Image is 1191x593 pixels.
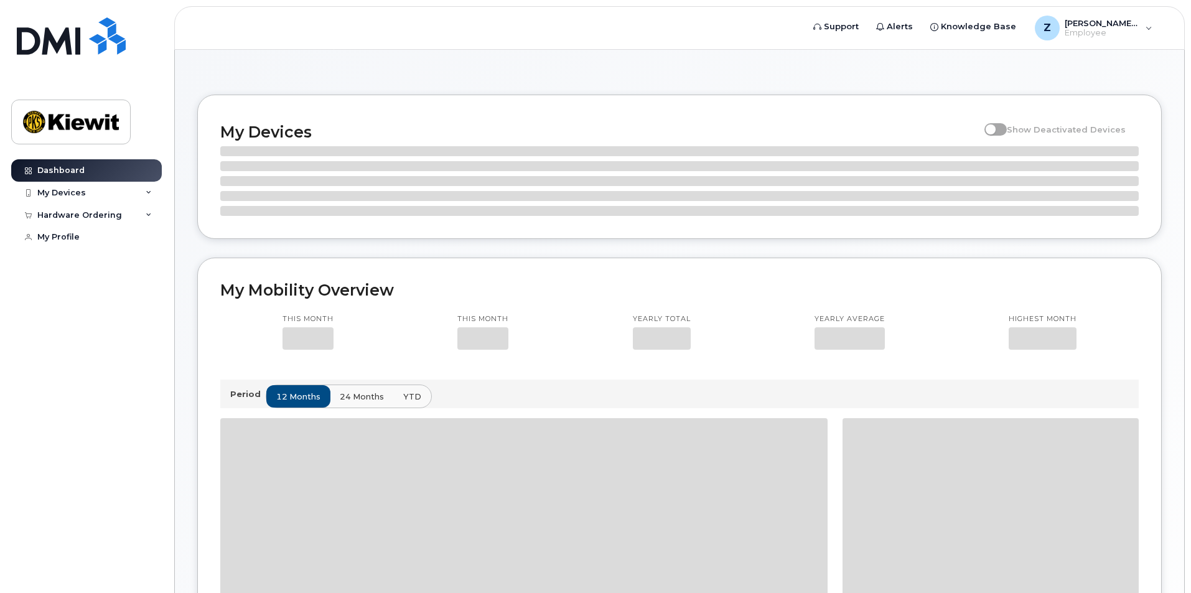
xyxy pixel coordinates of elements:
[815,314,885,324] p: Yearly average
[457,314,508,324] p: This month
[403,391,421,403] span: YTD
[230,388,266,400] p: Period
[340,391,384,403] span: 24 months
[984,118,994,128] input: Show Deactivated Devices
[1009,314,1077,324] p: Highest month
[633,314,691,324] p: Yearly total
[283,314,334,324] p: This month
[1007,124,1126,134] span: Show Deactivated Devices
[220,123,978,141] h2: My Devices
[220,281,1139,299] h2: My Mobility Overview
